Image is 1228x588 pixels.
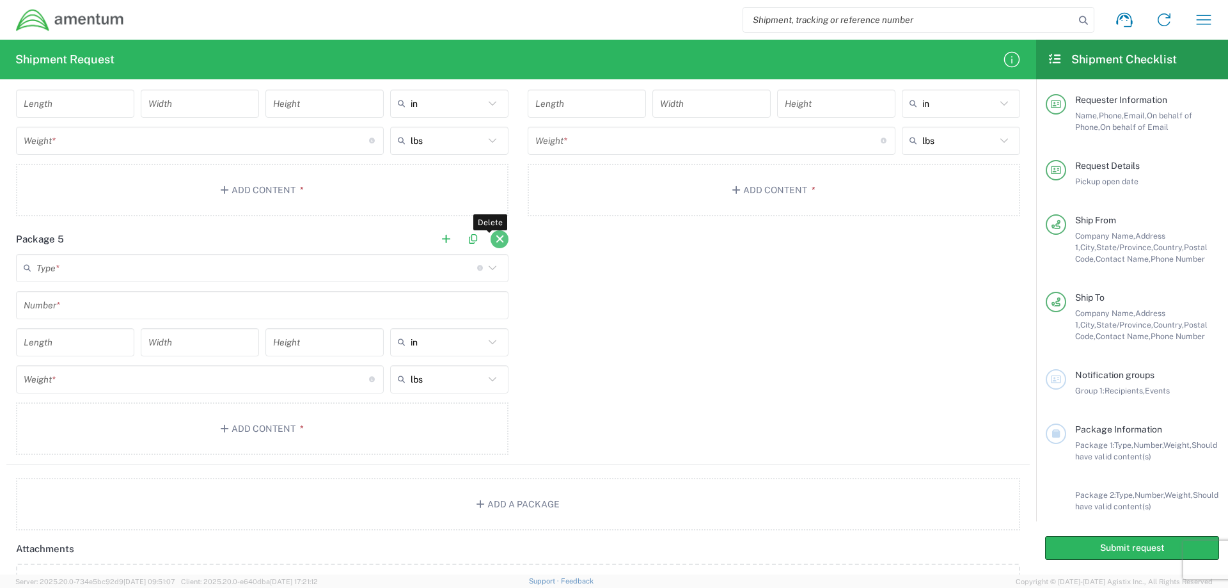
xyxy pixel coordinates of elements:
[1163,440,1192,450] span: Weight,
[1099,111,1124,120] span: Phone,
[1075,231,1135,241] span: Company Name,
[1100,122,1169,132] span: On behalf of Email
[1151,254,1205,264] span: Phone Number
[16,164,508,216] button: Add Content*
[528,164,1020,216] button: Add Content*
[1075,308,1135,318] span: Company Name,
[1096,331,1151,341] span: Contact Name,
[1114,440,1133,450] span: Type,
[1075,490,1115,500] span: Package 2:
[1080,320,1096,330] span: City,
[1124,111,1147,120] span: Email,
[1075,370,1154,380] span: Notification groups
[15,8,125,32] img: dyncorp
[15,52,114,67] h2: Shipment Request
[743,8,1074,32] input: Shipment, tracking or reference number
[16,402,508,455] button: Add Content*
[1145,386,1170,395] span: Events
[1075,161,1140,171] span: Request Details
[16,478,1020,530] button: Add a Package
[1016,576,1213,587] span: Copyright © [DATE]-[DATE] Agistix Inc., All Rights Reserved
[1075,95,1167,105] span: Requester Information
[15,578,175,585] span: Server: 2025.20.0-734e5bc92d9
[123,578,175,585] span: [DATE] 09:51:07
[1105,386,1145,395] span: Recipients,
[1133,440,1163,450] span: Number,
[1096,254,1151,264] span: Contact Name,
[1153,320,1184,330] span: Country,
[1096,320,1153,330] span: State/Province,
[1096,242,1153,252] span: State/Province,
[16,543,74,555] h2: Attachments
[1151,331,1205,341] span: Phone Number
[1075,440,1114,450] span: Package 1:
[16,233,64,246] h2: Package 5
[561,577,594,585] a: Feedback
[1075,177,1138,186] span: Pickup open date
[270,578,318,585] span: [DATE] 17:21:12
[1153,242,1184,252] span: Country,
[529,577,561,585] a: Support
[1165,490,1193,500] span: Weight,
[1115,490,1135,500] span: Type,
[1075,111,1099,120] span: Name,
[1075,386,1105,395] span: Group 1:
[1075,424,1162,434] span: Package Information
[1080,242,1096,252] span: City,
[1048,52,1177,67] h2: Shipment Checklist
[181,578,318,585] span: Client: 2025.20.0-e640dba
[1045,536,1219,560] button: Submit request
[1075,292,1105,303] span: Ship To
[1135,490,1165,500] span: Number,
[1075,215,1116,225] span: Ship From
